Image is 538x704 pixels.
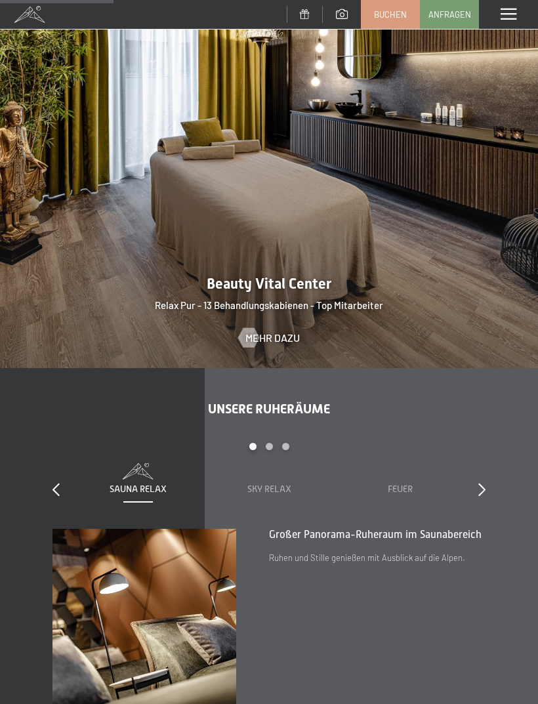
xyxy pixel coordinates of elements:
[249,443,257,450] div: Carousel Page 1 (Current Slide)
[239,331,300,345] a: Mehr dazu
[269,529,482,541] span: Großer Panorama-Ruheraum im Saunabereich
[72,443,466,463] div: Carousel Pagination
[266,443,273,450] div: Carousel Page 2
[110,484,167,494] span: Sauna Relax
[374,9,407,20] span: Buchen
[269,551,486,565] p: Ruhen und Stille genießen mit Ausblick auf die Alpen.
[428,9,471,20] span: Anfragen
[282,443,289,450] div: Carousel Page 3
[208,401,330,417] span: Unsere Ruheräume
[247,484,291,494] span: Sky Relax
[245,331,300,345] span: Mehr dazu
[362,1,419,28] a: Buchen
[421,1,478,28] a: Anfragen
[388,484,413,494] span: Feuer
